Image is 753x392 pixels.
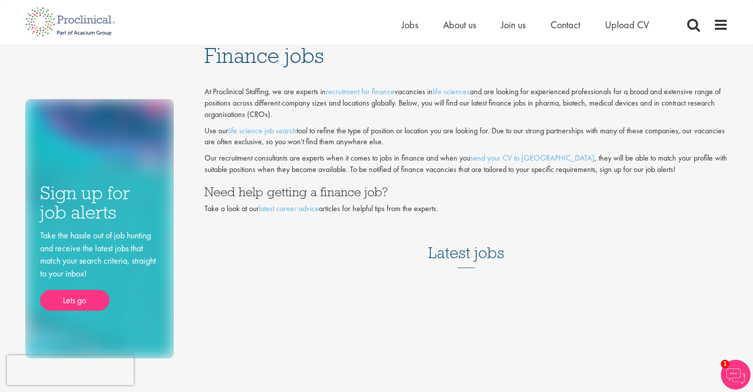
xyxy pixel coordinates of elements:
a: Contact [551,18,580,31]
div: Take the hassle out of job hunting and receive the latest jobs that match your search criteria, s... [40,229,159,311]
a: life sciences [433,86,470,97]
a: About us [443,18,476,31]
p: Our recruitment consultants are experts when it comes to jobs in finance and when you , they will... [204,153,728,175]
img: Chatbot [721,360,751,390]
a: Lets go [40,290,109,311]
a: recruitment for finance [326,86,395,97]
iframe: reCAPTCHA [7,355,134,385]
p: Use our tool to refine the type of position or location you are looking for. Due to our strong pa... [204,125,728,148]
p: Take a look at our articles for helpful tips from the experts. [204,203,728,215]
h3: Sign up for job alerts [40,183,159,222]
a: Jobs [402,18,418,31]
a: Join us [501,18,526,31]
h3: Latest jobs [428,220,504,268]
a: latest career advice [259,203,319,214]
span: 1 [721,360,729,368]
h3: Need help getting a finance job? [204,185,728,198]
a: send your CV to [GEOGRAPHIC_DATA] [470,153,595,163]
a: life science job search [228,125,297,136]
p: At Proclinical Staffing, we are experts in vacancies in and are looking for experienced professio... [204,86,728,120]
span: Finance jobs [204,42,324,69]
a: Upload CV [605,18,649,31]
